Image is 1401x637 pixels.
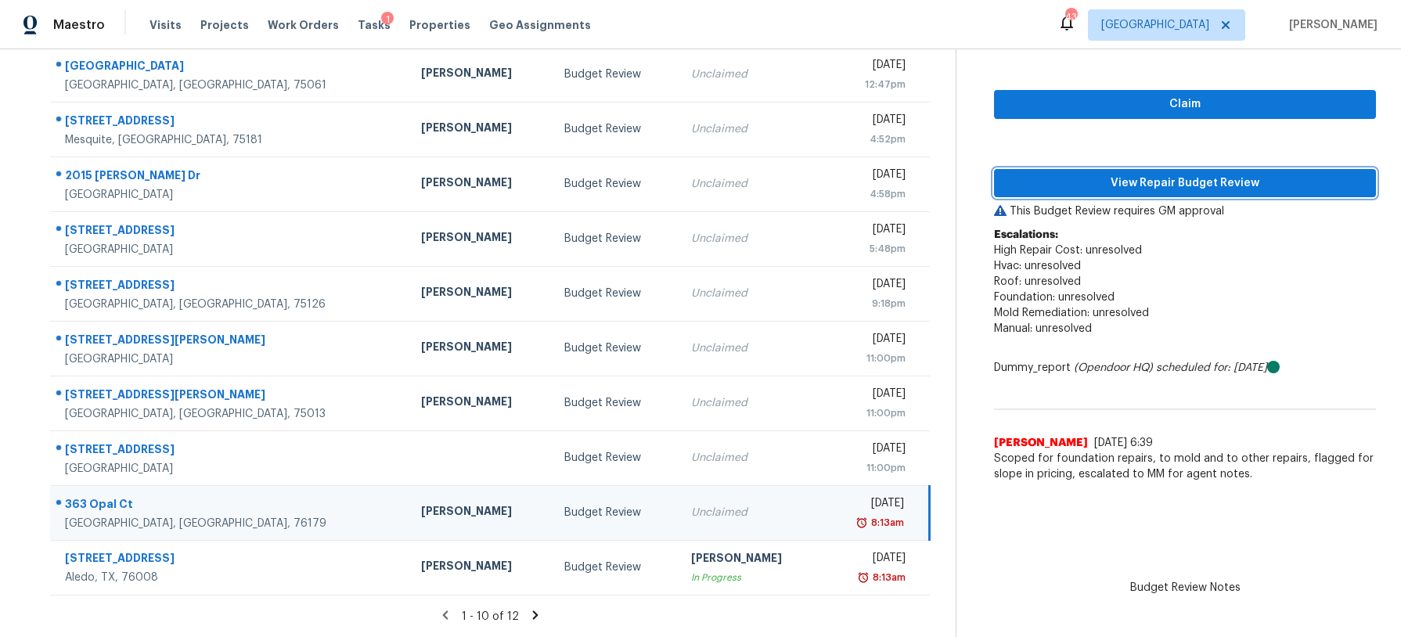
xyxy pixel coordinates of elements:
[834,386,905,405] div: [DATE]
[691,550,810,570] div: [PERSON_NAME]
[994,245,1142,256] span: High Repair Cost: unresolved
[200,17,249,33] span: Projects
[65,570,396,585] div: Aledo, TX, 76008
[834,495,904,515] div: [DATE]
[65,516,396,531] div: [GEOGRAPHIC_DATA], [GEOGRAPHIC_DATA], 76179
[65,222,396,242] div: [STREET_ADDRESS]
[65,406,396,422] div: [GEOGRAPHIC_DATA], [GEOGRAPHIC_DATA], 75013
[994,435,1088,451] span: [PERSON_NAME]
[421,229,540,249] div: [PERSON_NAME]
[994,203,1376,219] p: This Budget Review requires GM approval
[1094,437,1153,448] span: [DATE] 6:39
[834,77,905,92] div: 12:47pm
[564,560,665,575] div: Budget Review
[834,241,905,257] div: 5:48pm
[65,332,396,351] div: [STREET_ADDRESS][PERSON_NAME]
[691,286,810,301] div: Unclaimed
[691,176,810,192] div: Unclaimed
[834,550,905,570] div: [DATE]
[65,77,396,93] div: [GEOGRAPHIC_DATA], [GEOGRAPHIC_DATA], 75061
[834,131,905,147] div: 4:52pm
[834,296,905,311] div: 9:18pm
[564,340,665,356] div: Budget Review
[489,17,591,33] span: Geo Assignments
[358,20,391,31] span: Tasks
[65,58,396,77] div: [GEOGRAPHIC_DATA]
[65,167,396,187] div: 2015 [PERSON_NAME] Dr
[691,231,810,247] div: Unclaimed
[994,261,1081,272] span: Hvac: unresolved
[868,515,904,531] div: 8:13am
[421,284,540,304] div: [PERSON_NAME]
[691,340,810,356] div: Unclaimed
[564,176,665,192] div: Budget Review
[421,503,540,523] div: [PERSON_NAME]
[1007,95,1363,114] span: Claim
[834,57,905,77] div: [DATE]
[834,167,905,186] div: [DATE]
[564,450,665,466] div: Budget Review
[994,169,1376,198] button: View Repair Budget Review
[421,175,540,194] div: [PERSON_NAME]
[65,387,396,406] div: [STREET_ADDRESS][PERSON_NAME]
[994,292,1115,303] span: Foundation: unresolved
[834,331,905,351] div: [DATE]
[65,351,396,367] div: [GEOGRAPHIC_DATA]
[462,611,519,622] span: 1 - 10 of 12
[564,286,665,301] div: Budget Review
[994,90,1376,119] button: Claim
[1007,174,1363,193] span: View Repair Budget Review
[1101,17,1209,33] span: [GEOGRAPHIC_DATA]
[834,221,905,241] div: [DATE]
[65,113,396,132] div: [STREET_ADDRESS]
[65,550,396,570] div: [STREET_ADDRESS]
[421,339,540,358] div: [PERSON_NAME]
[65,441,396,461] div: [STREET_ADDRESS]
[691,505,810,520] div: Unclaimed
[834,276,905,296] div: [DATE]
[834,351,905,366] div: 11:00pm
[65,461,396,477] div: [GEOGRAPHIC_DATA]
[65,242,396,257] div: [GEOGRAPHIC_DATA]
[691,395,810,411] div: Unclaimed
[691,121,810,137] div: Unclaimed
[65,297,396,312] div: [GEOGRAPHIC_DATA], [GEOGRAPHIC_DATA], 75126
[691,450,810,466] div: Unclaimed
[834,112,905,131] div: [DATE]
[834,186,905,202] div: 4:58pm
[421,65,540,85] div: [PERSON_NAME]
[1065,9,1076,25] div: 43
[65,277,396,297] div: [STREET_ADDRESS]
[834,405,905,421] div: 11:00pm
[994,451,1376,482] span: Scoped for foundation repairs, to mold and to other repairs, flagged for slope in pricing, escala...
[409,17,470,33] span: Properties
[421,394,540,413] div: [PERSON_NAME]
[564,67,665,82] div: Budget Review
[994,360,1376,376] div: Dummy_report
[564,395,665,411] div: Budget Review
[855,515,868,531] img: Overdue Alarm Icon
[834,441,905,460] div: [DATE]
[1121,580,1250,596] span: Budget Review Notes
[994,229,1058,240] b: Escalations:
[149,17,182,33] span: Visits
[564,505,665,520] div: Budget Review
[994,276,1081,287] span: Roof: unresolved
[65,496,396,516] div: 363 Opal Ct
[870,570,906,585] div: 8:13am
[381,12,394,27] div: 1
[65,132,396,148] div: Mesquite, [GEOGRAPHIC_DATA], 75181
[564,121,665,137] div: Budget Review
[857,570,870,585] img: Overdue Alarm Icon
[564,231,665,247] div: Budget Review
[421,558,540,578] div: [PERSON_NAME]
[994,308,1149,318] span: Mold Remediation: unresolved
[1156,362,1267,373] i: scheduled for: [DATE]
[994,323,1092,334] span: Manual: unresolved
[691,570,810,585] div: In Progress
[421,120,540,139] div: [PERSON_NAME]
[268,17,339,33] span: Work Orders
[691,67,810,82] div: Unclaimed
[53,17,105,33] span: Maestro
[834,460,905,476] div: 11:00pm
